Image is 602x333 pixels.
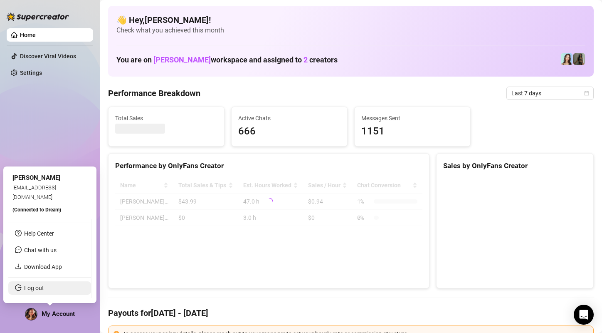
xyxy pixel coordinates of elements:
[153,55,211,64] span: [PERSON_NAME]
[24,285,44,291] a: Log out
[20,70,42,76] a: Settings
[361,114,464,123] span: Messages Sent
[511,87,589,99] span: Last 7 days
[115,114,217,123] span: Total Sales
[584,91,589,96] span: calendar
[25,308,37,320] img: ACg8ocJ3ZRarjj44Ot0XK2UG8Gq_1ao1F1F1EOekQfSp5yC7p99urM8=s96-c
[24,247,57,253] span: Chat with us
[573,53,585,65] img: Brandy
[24,263,62,270] a: Download App
[12,207,61,213] span: (Connected to Dream )
[116,26,585,35] span: Check what you achieved this month
[108,87,200,99] h4: Performance Breakdown
[361,124,464,139] span: 1151
[116,55,338,65] h1: You are on workspace and assigned to creators
[264,197,274,206] span: loading
[20,32,36,38] a: Home
[115,160,422,171] div: Performance by OnlyFans Creator
[574,305,594,325] div: Open Intercom Messenger
[12,184,56,200] span: [EMAIL_ADDRESS][DOMAIN_NAME]
[12,174,60,181] span: [PERSON_NAME]
[561,53,572,65] img: Amelia
[238,114,340,123] span: Active Chats
[7,12,69,21] img: logo-BBDzfeDw.svg
[443,160,587,171] div: Sales by OnlyFans Creator
[42,310,75,318] span: My Account
[15,246,22,253] span: message
[116,14,585,26] h4: 👋 Hey, [PERSON_NAME] !
[24,230,54,237] a: Help Center
[20,53,76,60] a: Discover Viral Videos
[8,281,91,295] li: Log out
[108,307,594,319] h4: Payouts for [DATE] - [DATE]
[303,55,308,64] span: 2
[238,124,340,139] span: 666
